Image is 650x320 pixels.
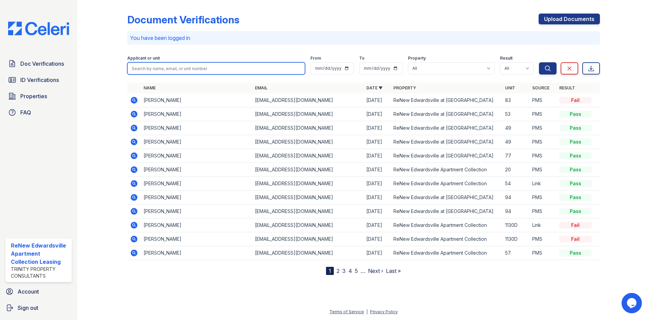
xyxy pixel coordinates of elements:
a: Account [3,285,74,298]
a: 5 [355,268,358,274]
div: ReNew Edwardsville Apartment Collection Leasing [11,241,69,266]
td: [DATE] [364,218,391,232]
td: ReNew Edwardsville at [GEOGRAPHIC_DATA] [391,205,502,218]
a: FAQ [5,106,72,119]
td: [DATE] [364,121,391,135]
label: Result [500,56,513,61]
td: [EMAIL_ADDRESS][DOMAIN_NAME] [252,205,364,218]
td: ReNew Edwardsville Apartment Collection [391,163,502,177]
a: ID Verifications [5,73,72,87]
div: | [366,309,368,314]
td: [EMAIL_ADDRESS][DOMAIN_NAME] [252,121,364,135]
td: [PERSON_NAME] [141,163,252,177]
div: Pass [559,166,592,173]
td: [EMAIL_ADDRESS][DOMAIN_NAME] [252,93,364,107]
td: [PERSON_NAME] [141,232,252,246]
div: Pass [559,208,592,215]
td: 53 [502,107,529,121]
label: From [310,56,321,61]
a: Result [559,85,575,90]
td: 94 [502,205,529,218]
td: 54 [502,177,529,191]
a: Name [144,85,156,90]
td: ReNew Edwardsville at [GEOGRAPHIC_DATA] [391,93,502,107]
td: ReNew Edwardsville Apartment Collection [391,246,502,260]
div: Pass [559,194,592,201]
td: [DATE] [364,205,391,218]
iframe: chat widget [622,293,643,313]
td: PMS [529,205,557,218]
td: [DATE] [364,135,391,149]
td: [EMAIL_ADDRESS][DOMAIN_NAME] [252,232,364,246]
span: ID Verifications [20,76,59,84]
label: Property [408,56,426,61]
div: Pass [559,125,592,131]
div: Pass [559,250,592,256]
td: 49 [502,121,529,135]
td: [DATE] [364,107,391,121]
span: Doc Verifications [20,60,64,68]
a: Properties [5,89,72,103]
div: 1 [326,267,334,275]
td: [EMAIL_ADDRESS][DOMAIN_NAME] [252,149,364,163]
td: [EMAIL_ADDRESS][DOMAIN_NAME] [252,218,364,232]
td: PMS [529,93,557,107]
a: 2 [337,268,340,274]
td: PMS [529,121,557,135]
td: [PERSON_NAME] [141,246,252,260]
div: Document Verifications [127,14,239,26]
td: PMS [529,232,557,246]
td: ReNew Edwardsville Apartment Collection [391,232,502,246]
td: [PERSON_NAME] [141,135,252,149]
td: [EMAIL_ADDRESS][DOMAIN_NAME] [252,177,364,191]
td: ReNew Edwardsville at [GEOGRAPHIC_DATA] [391,191,502,205]
a: Date ▼ [366,85,383,90]
td: [PERSON_NAME] [141,205,252,218]
td: [PERSON_NAME] [141,177,252,191]
td: [EMAIL_ADDRESS][DOMAIN_NAME] [252,107,364,121]
a: Privacy Policy [370,309,398,314]
div: Fail [559,236,592,242]
div: Pass [559,138,592,145]
a: Sign out [3,301,74,315]
td: ReNew Edwardsville at [GEOGRAPHIC_DATA] [391,149,502,163]
a: Next › [368,268,383,274]
span: FAQ [20,108,31,116]
td: Link [529,177,557,191]
input: Search by name, email, or unit number [127,62,305,74]
a: Unit [505,85,515,90]
td: PMS [529,135,557,149]
td: [PERSON_NAME] [141,107,252,121]
td: [DATE] [364,149,391,163]
p: You have been logged in [130,34,597,42]
td: ReNew Edwardsville at [GEOGRAPHIC_DATA] [391,121,502,135]
td: 57 [502,246,529,260]
td: 83 [502,93,529,107]
div: Fail [559,97,592,104]
td: [PERSON_NAME] [141,121,252,135]
a: Email [255,85,267,90]
td: [EMAIL_ADDRESS][DOMAIN_NAME] [252,191,364,205]
td: [DATE] [364,191,391,205]
td: [PERSON_NAME] [141,191,252,205]
td: ReNew Edwardsville at [GEOGRAPHIC_DATA] [391,107,502,121]
td: 49 [502,135,529,149]
a: Source [532,85,549,90]
td: PMS [529,191,557,205]
td: [EMAIL_ADDRESS][DOMAIN_NAME] [252,246,364,260]
td: [DATE] [364,246,391,260]
td: [EMAIL_ADDRESS][DOMAIN_NAME] [252,135,364,149]
div: Pass [559,111,592,118]
td: [DATE] [364,93,391,107]
td: PMS [529,246,557,260]
span: Account [18,287,39,296]
img: CE_Logo_Blue-a8612792a0a2168367f1c8372b55b34899dd931a85d93a1a3d3e32e68fde9ad4.png [3,22,74,35]
td: [DATE] [364,232,391,246]
a: Last » [386,268,401,274]
span: … [361,267,365,275]
div: Pass [559,152,592,159]
td: ReNew Edwardsville at [GEOGRAPHIC_DATA] [391,135,502,149]
td: PMS [529,107,557,121]
a: Doc Verifications [5,57,72,70]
